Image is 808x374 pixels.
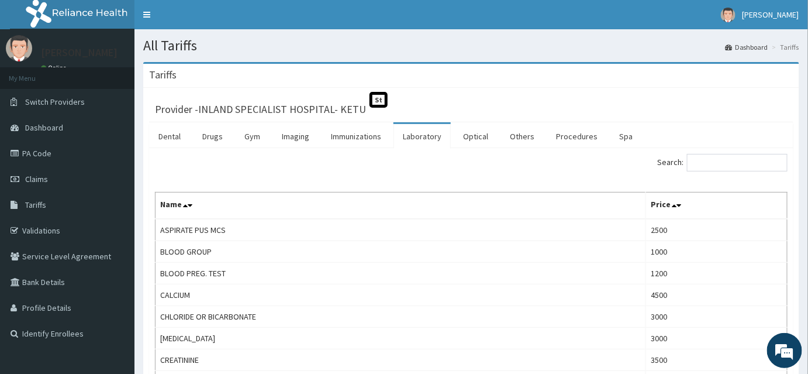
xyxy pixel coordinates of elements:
span: Dashboard [25,122,63,133]
a: Optical [454,124,498,149]
th: Price [646,193,788,219]
a: Laboratory [393,124,451,149]
td: 1000 [646,241,788,263]
h1: All Tariffs [143,38,799,53]
td: CREATININE [156,349,646,371]
img: User Image [6,35,32,61]
a: Spa [610,124,642,149]
a: Dental [149,124,190,149]
td: CHLORIDE OR BICARBONATE [156,306,646,328]
li: Tariffs [769,42,799,52]
td: 3000 [646,306,788,328]
td: 4500 [646,284,788,306]
label: Search: [657,154,788,171]
a: Online [41,64,69,72]
h3: Provider - INLAND SPECIALIST HOSPITAL- KETU [155,104,366,115]
a: Others [500,124,544,149]
a: Imaging [272,124,319,149]
input: Search: [687,154,788,171]
a: Dashboard [725,42,768,52]
td: [MEDICAL_DATA] [156,328,646,349]
span: Tariffs [25,200,46,210]
span: Switch Providers [25,97,85,107]
a: Immunizations [322,124,391,149]
td: BLOOD GROUP [156,241,646,263]
a: Drugs [193,124,232,149]
td: ASPIRATE PUS MCS [156,219,646,241]
td: 2500 [646,219,788,241]
a: Gym [235,124,270,149]
span: St [370,92,388,108]
td: 3000 [646,328,788,349]
a: Procedures [547,124,607,149]
span: Claims [25,174,48,184]
th: Name [156,193,646,219]
td: 3500 [646,349,788,371]
h3: Tariffs [149,70,177,80]
img: User Image [721,8,736,22]
td: 1200 [646,263,788,284]
td: CALCIUM [156,284,646,306]
span: [PERSON_NAME] [743,9,799,20]
td: BLOOD PREG. TEST [156,263,646,284]
p: [PERSON_NAME] [41,47,118,58]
